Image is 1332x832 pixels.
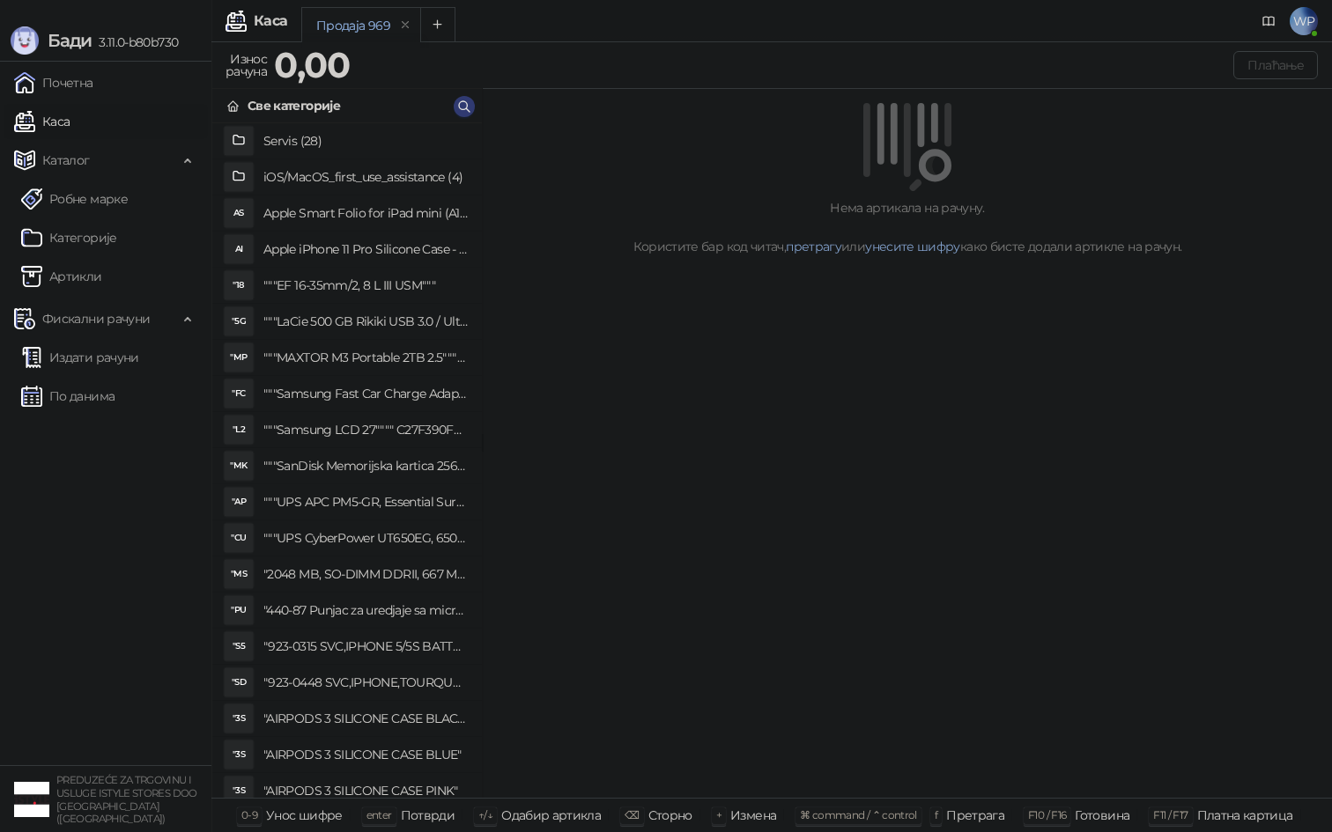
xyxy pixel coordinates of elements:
[1153,808,1188,821] span: F11 / F17
[42,143,90,178] span: Каталог
[266,804,343,827] div: Унос шифре
[263,668,468,696] h4: "923-0448 SVC,IPHONE,TOURQUE DRIVER KIT .65KGF- CM Šrafciger "
[225,452,253,480] div: "MK
[1254,7,1283,35] a: Документација
[800,808,917,821] span: ⌘ command / ⌃ control
[225,740,253,769] div: "3S
[263,596,468,624] h4: "440-87 Punjac za uredjaje sa micro USB portom 4/1, Stand."
[1075,804,1129,827] div: Готовина
[263,271,468,299] h4: """EF 16-35mm/2, 8 L III USM"""
[263,777,468,805] h4: "AIRPODS 3 SILICONE CASE PINK"
[274,43,350,86] strong: 0,00
[225,560,253,588] div: "MS
[946,804,1004,827] div: Претрага
[225,379,253,408] div: "FC
[263,127,468,155] h4: Servis (28)
[225,632,253,660] div: "S5
[11,26,39,55] img: Logo
[225,524,253,552] div: "CU
[263,740,468,769] h4: "AIRPODS 3 SILICONE CASE BLUE"
[225,307,253,335] div: "5G
[241,808,257,821] span: 0-9
[14,65,93,100] a: Почетна
[1028,808,1066,821] span: F10 / F16
[504,198,1311,256] div: Нема артикала на рачуну. Користите бар код читач, или како бисте додали артикле на рачун.
[935,808,937,821] span: f
[92,34,178,50] span: 3.11.0-b80b730
[48,30,92,51] span: Бади
[21,181,128,217] a: Робне марке
[263,307,468,335] h4: """LaCie 500 GB Rikiki USB 3.0 / Ultra Compact & Resistant aluminum / USB 3.0 / 2.5"""""""
[401,804,455,827] div: Потврди
[366,808,392,821] span: enter
[263,560,468,588] h4: "2048 MB, SO-DIMM DDRII, 667 MHz, Napajanje 1,8 0,1 V, Latencija CL5"
[263,632,468,660] h4: "923-0315 SVC,IPHONE 5/5S BATTERY REMOVAL TRAY Držač za iPhone sa kojim se otvara display
[14,104,70,139] a: Каса
[501,804,601,827] div: Одабир артикла
[225,668,253,696] div: "SD
[263,452,468,480] h4: """SanDisk Memorijska kartica 256GB microSDXC sa SD adapterom SDSQXA1-256G-GN6MA - Extreme PLUS, ...
[1290,7,1318,35] span: WP
[21,220,117,255] a: Категорије
[263,199,468,227] h4: Apple Smart Folio for iPad mini (A17 Pro) - Sage
[625,808,639,821] span: ⌫
[21,259,102,294] a: ArtikliАртикли
[225,488,253,516] div: "AP
[786,239,841,254] a: претрагу
[420,7,455,42] button: Add tab
[21,379,115,414] a: По данима
[225,271,253,299] div: "18
[21,266,42,287] img: Artikli
[225,777,253,805] div: "3S
[56,774,197,825] small: PREDUZEĆE ZA TRGOVINU I USLUGE ISTYLE STORES DOO [GEOGRAPHIC_DATA] ([GEOGRAPHIC_DATA])
[21,340,139,375] a: Издати рачуни
[263,235,468,263] h4: Apple iPhone 11 Pro Silicone Case - Black
[394,18,417,33] button: remove
[225,235,253,263] div: AI
[225,596,253,624] div: "PU
[225,416,253,444] div: "L2
[14,782,49,817] img: 64x64-companyLogo-77b92cf4-9946-4f36-9751-bf7bb5fd2c7d.png
[478,808,492,821] span: ↑/↓
[263,704,468,733] h4: "AIRPODS 3 SILICONE CASE BLACK"
[248,96,340,115] div: Све категорије
[1233,51,1318,79] button: Плаћање
[225,199,253,227] div: AS
[212,123,482,798] div: grid
[648,804,692,827] div: Сторно
[42,301,150,336] span: Фискални рачуни
[263,379,468,408] h4: """Samsung Fast Car Charge Adapter, brzi auto punja_, boja crna"""
[222,48,270,83] div: Износ рачуна
[263,163,468,191] h4: iOS/MacOS_first_use_assistance (4)
[263,416,468,444] h4: """Samsung LCD 27"""" C27F390FHUXEN"""
[316,16,390,35] div: Продаја 969
[1197,804,1293,827] div: Платна картица
[865,239,960,254] a: унесите шифру
[263,343,468,372] h4: """MAXTOR M3 Portable 2TB 2.5"""" crni eksterni hard disk HX-M201TCB/GM"""
[263,524,468,552] h4: """UPS CyberPower UT650EG, 650VA/360W , line-int., s_uko, desktop"""
[716,808,721,821] span: +
[730,804,776,827] div: Измена
[254,14,287,28] div: Каса
[263,488,468,516] h4: """UPS APC PM5-GR, Essential Surge Arrest,5 utic_nica"""
[225,343,253,372] div: "MP
[225,704,253,733] div: "3S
